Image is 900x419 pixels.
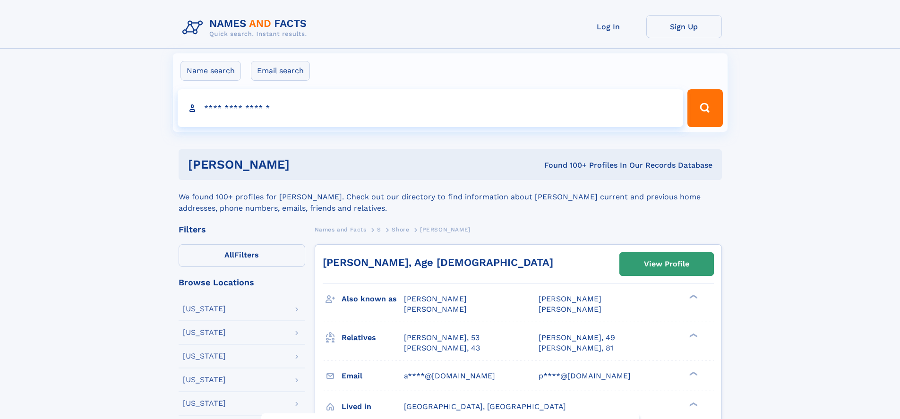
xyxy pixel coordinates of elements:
[179,225,305,234] div: Filters
[183,305,226,313] div: [US_STATE]
[539,305,601,314] span: [PERSON_NAME]
[183,400,226,407] div: [US_STATE]
[539,294,601,303] span: [PERSON_NAME]
[342,291,404,307] h3: Also known as
[342,330,404,346] h3: Relatives
[342,368,404,384] h3: Email
[183,376,226,384] div: [US_STATE]
[687,294,698,300] div: ❯
[377,223,381,235] a: S
[179,278,305,287] div: Browse Locations
[404,305,467,314] span: [PERSON_NAME]
[404,343,480,353] a: [PERSON_NAME], 43
[539,333,615,343] a: [PERSON_NAME], 49
[183,352,226,360] div: [US_STATE]
[323,257,553,268] a: [PERSON_NAME], Age [DEMOGRAPHIC_DATA]
[420,226,471,233] span: [PERSON_NAME]
[377,226,381,233] span: S
[687,401,698,407] div: ❯
[224,250,234,259] span: All
[620,253,713,275] a: View Profile
[180,61,241,81] label: Name search
[183,329,226,336] div: [US_STATE]
[404,402,566,411] span: [GEOGRAPHIC_DATA], [GEOGRAPHIC_DATA]
[179,15,315,41] img: Logo Names and Facts
[539,343,613,353] a: [PERSON_NAME], 81
[404,333,480,343] a: [PERSON_NAME], 53
[179,244,305,267] label: Filters
[571,15,646,38] a: Log In
[417,160,712,171] div: Found 100+ Profiles In Our Records Database
[342,399,404,415] h3: Lived in
[687,370,698,376] div: ❯
[315,223,367,235] a: Names and Facts
[392,226,409,233] span: Shore
[188,159,417,171] h1: [PERSON_NAME]
[178,89,684,127] input: search input
[687,332,698,338] div: ❯
[644,253,689,275] div: View Profile
[392,223,409,235] a: Shore
[646,15,722,38] a: Sign Up
[687,89,722,127] button: Search Button
[251,61,310,81] label: Email search
[404,294,467,303] span: [PERSON_NAME]
[179,180,722,214] div: We found 100+ profiles for [PERSON_NAME]. Check out our directory to find information about [PERS...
